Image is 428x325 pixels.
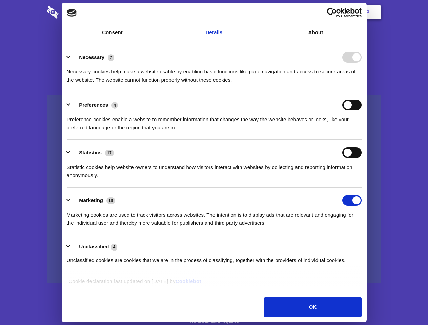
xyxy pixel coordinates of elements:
span: 4 [111,102,118,109]
div: Unclassified cookies are cookies that we are in the process of classifying, together with the pro... [67,251,362,264]
button: Statistics (17) [67,147,118,158]
a: Pricing [199,2,228,23]
img: logo-wordmark-white-trans-d4663122ce5f474addd5e946df7df03e33cb6a1c49d2221995e7729f52c070b2.svg [47,6,105,19]
button: Necessary (7) [67,52,119,63]
button: Preferences (4) [67,100,122,110]
div: Marketing cookies are used to track visitors across websites. The intention is to display ads tha... [67,206,362,227]
label: Preferences [79,102,108,108]
button: OK [264,297,361,317]
a: Wistia video thumbnail [47,95,381,283]
span: 13 [106,197,115,204]
a: Consent [62,23,163,42]
span: 17 [105,150,114,156]
iframe: Drift Widget Chat Controller [394,291,420,317]
a: About [265,23,367,42]
span: 7 [108,54,114,61]
label: Marketing [79,197,103,203]
button: Unclassified (4) [67,243,122,251]
div: Cookie declaration last updated on [DATE] by [63,277,365,290]
img: logo [67,9,77,17]
div: Necessary cookies help make a website usable by enabling basic functions like page navigation and... [67,63,362,84]
span: 4 [111,244,118,251]
a: Login [307,2,337,23]
div: Preference cookies enable a website to remember information that changes the way the website beha... [67,110,362,132]
button: Marketing (13) [67,195,120,206]
div: Statistic cookies help website owners to understand how visitors interact with websites by collec... [67,158,362,179]
label: Necessary [79,54,104,60]
h4: Auto-redaction of sensitive data, encrypted data sharing and self-destructing private chats. Shar... [47,62,381,84]
label: Statistics [79,150,102,155]
a: Contact [275,2,306,23]
a: Cookiebot [176,278,201,284]
a: Details [163,23,265,42]
a: Usercentrics Cookiebot - opens in a new window [302,8,362,18]
h1: Eliminate Slack Data Loss. [47,30,381,55]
